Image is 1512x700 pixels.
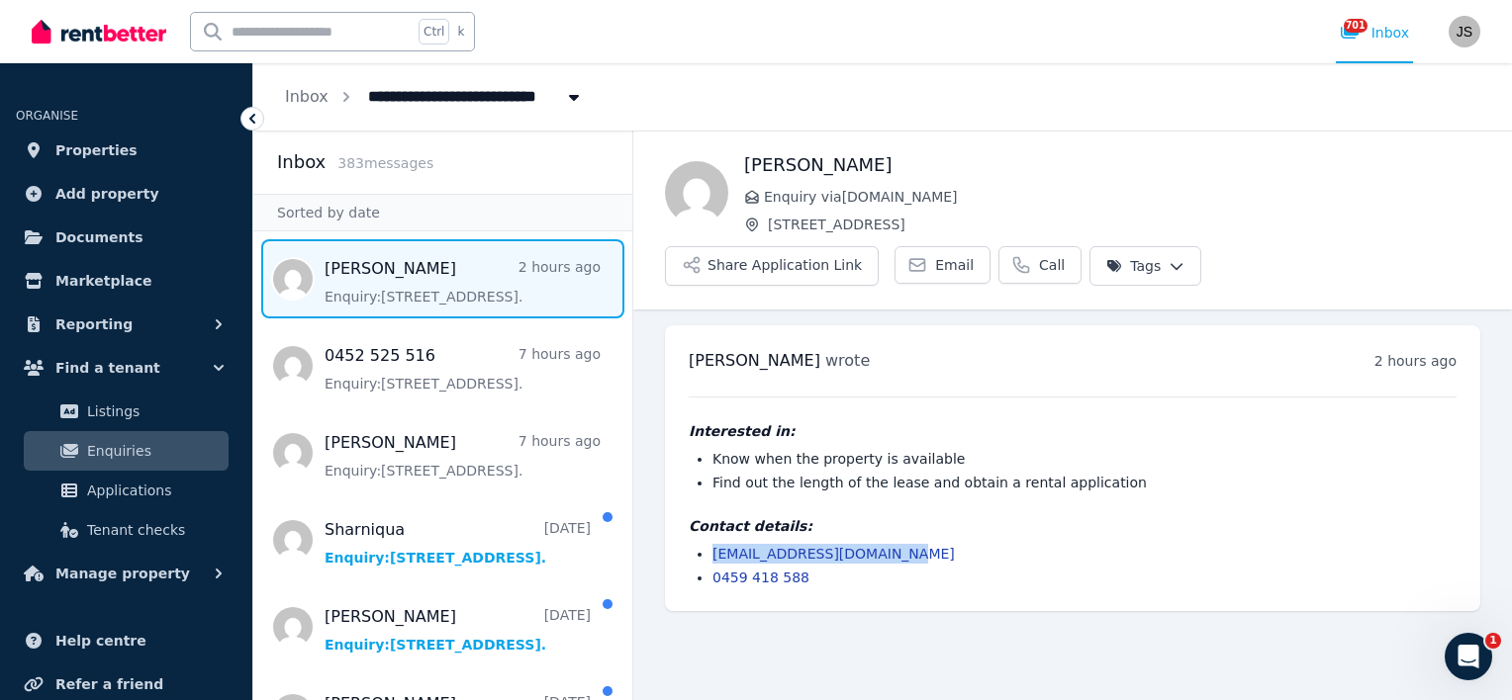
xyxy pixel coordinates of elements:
span: Documents [55,225,143,249]
li: Know when the property is available [712,449,1457,469]
div: Sorted by date [253,194,632,231]
iframe: Intercom live chat [1445,633,1492,680]
a: Help centre [16,621,236,660]
a: Sharniqua[DATE]Enquiry:[STREET_ADDRESS]. [325,518,591,568]
a: Email [895,246,991,284]
li: Find out the length of the lease and obtain a rental application [712,473,1457,492]
span: Add property [55,182,159,206]
a: Marketplace [16,261,236,301]
span: k [457,24,464,40]
span: Tenant checks [87,518,221,542]
span: 383 message s [337,155,433,171]
h4: Interested in: [689,421,1457,441]
a: Properties [16,131,236,170]
img: Lucy [665,161,728,224]
a: 0452 525 5167 hours agoEnquiry:[STREET_ADDRESS]. [325,344,601,394]
button: Manage property [16,554,236,593]
span: Email [935,255,974,275]
button: Find a tenant [16,348,236,388]
span: Marketplace [55,269,151,293]
span: Ctrl [419,19,449,44]
span: Tags [1106,256,1161,276]
a: Call [998,246,1082,284]
h2: Inbox [277,148,326,176]
a: [PERSON_NAME]7 hours agoEnquiry:[STREET_ADDRESS]. [325,431,601,481]
span: Manage property [55,562,190,585]
span: Properties [55,138,138,162]
span: Refer a friend [55,672,163,696]
a: Documents [16,218,236,257]
a: Listings [24,392,229,431]
span: 1 [1485,633,1501,649]
span: [PERSON_NAME] [689,351,820,370]
time: 2 hours ago [1374,353,1457,369]
span: ORGANISE [16,109,78,123]
img: Janette Steele [1449,16,1480,47]
button: Share Application Link [665,246,879,286]
span: Find a tenant [55,356,160,380]
span: Help centre [55,629,146,653]
a: Applications [24,471,229,510]
span: 701 [1344,19,1368,33]
button: Reporting [16,305,236,344]
a: [EMAIL_ADDRESS][DOMAIN_NAME] [712,546,955,562]
h4: Contact details: [689,516,1457,536]
span: Call [1039,255,1065,275]
a: Inbox [285,87,329,106]
a: [PERSON_NAME]2 hours agoEnquiry:[STREET_ADDRESS]. [325,257,601,306]
span: wrote [825,351,870,370]
a: 0459 418 588 [712,569,809,585]
span: Applications [87,479,221,502]
span: Listings [87,399,221,423]
a: Enquiries [24,431,229,471]
span: Enquiries [87,439,221,463]
span: Reporting [55,312,133,336]
button: Tags [1089,246,1201,286]
a: [PERSON_NAME][DATE]Enquiry:[STREET_ADDRESS]. [325,605,591,655]
a: Tenant checks [24,510,229,550]
span: [STREET_ADDRESS] [768,215,1480,234]
img: RentBetter [32,17,166,46]
h1: [PERSON_NAME] [744,151,1480,179]
a: Add property [16,174,236,214]
nav: Breadcrumb [253,63,615,131]
span: Enquiry via [DOMAIN_NAME] [764,187,1480,207]
div: Inbox [1340,23,1409,43]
